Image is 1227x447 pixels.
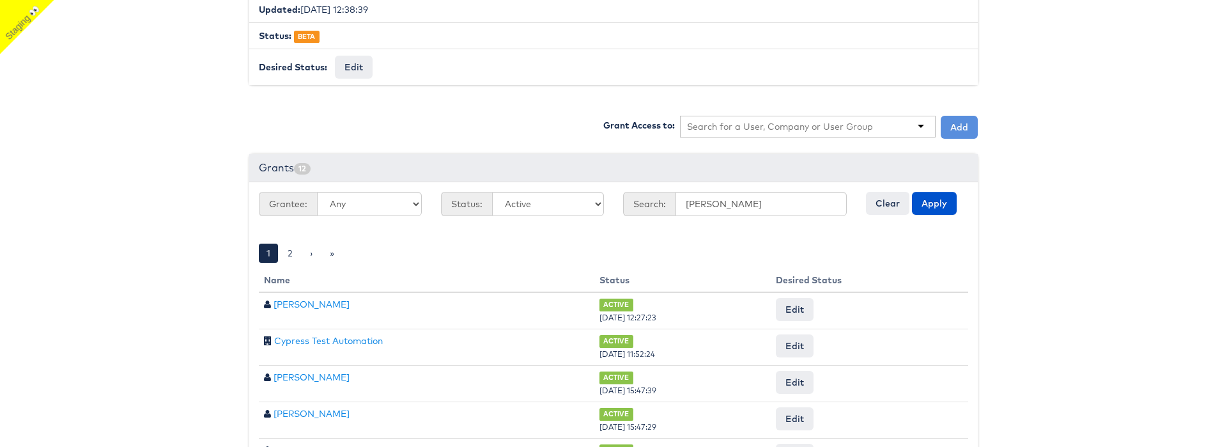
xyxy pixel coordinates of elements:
[302,244,320,263] a: ›
[274,408,350,420] a: [PERSON_NAME]
[294,31,320,43] span: BETA
[259,4,300,15] b: Updated:
[771,269,968,292] th: Desired Status
[599,422,656,432] span: [DATE] 15:47:29
[776,407,814,430] button: Edit
[594,269,771,292] th: Status
[599,349,655,359] span: [DATE] 11:52:24
[599,299,633,311] span: ACTIVE
[599,408,633,420] span: ACTIVE
[776,334,814,357] button: Edit
[274,299,350,310] a: [PERSON_NAME]
[264,373,271,382] span: User
[259,61,327,73] b: Desired Status:
[294,163,311,175] span: 12
[687,120,874,133] input: Search for a User, Company or User Group
[603,119,675,132] label: Grant Access to:
[599,386,656,395] span: [DATE] 15:47:39
[280,244,300,263] a: 2
[599,372,633,384] span: ACTIVE
[259,244,278,263] a: 1
[599,335,633,347] span: ACTIVE
[249,154,978,182] div: Grants
[623,192,675,216] span: Search:
[322,244,342,263] a: »
[441,192,492,216] span: Status:
[264,300,271,309] span: User
[866,192,909,215] button: Clear
[259,269,594,292] th: Name
[259,192,317,216] span: Grantee:
[912,192,957,215] button: Apply
[776,371,814,394] button: Edit
[335,56,373,79] button: Edit
[264,409,271,418] span: User
[274,372,350,383] a: [PERSON_NAME]
[274,335,383,347] a: Cypress Test Automation
[941,116,978,139] button: Add
[264,336,272,345] span: Company
[776,298,814,321] button: Edit
[259,30,291,42] b: Status:
[599,313,656,322] span: [DATE] 12:27:23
